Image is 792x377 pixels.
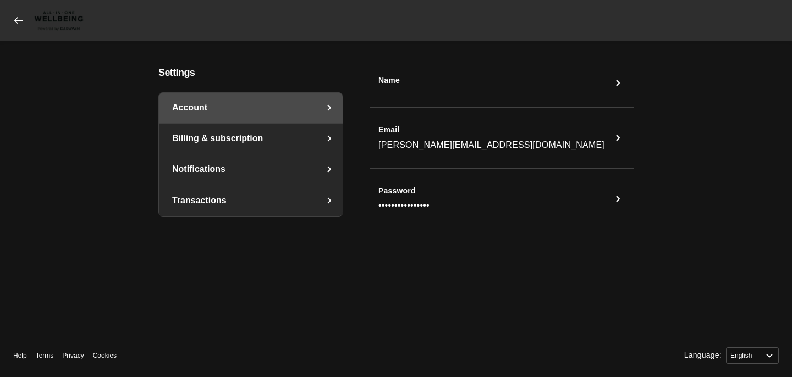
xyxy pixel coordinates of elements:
[31,9,87,32] img: CARAVAN
[13,9,87,32] a: CARAVAN
[684,351,722,361] label: Language:
[370,178,634,220] button: Password
[726,347,779,364] select: Language:
[58,343,88,368] a: Privacy
[159,93,343,123] a: Account
[158,92,343,217] nav: settings
[378,140,604,151] span: [PERSON_NAME][EMAIL_ADDRESS][DOMAIN_NAME]
[378,125,399,135] span: Email
[159,124,343,154] a: Billing & subscription
[378,186,416,196] span: Password
[378,200,430,211] span: ••••••••••••••••
[159,154,343,185] a: Notifications
[159,185,343,216] a: Transactions
[9,343,31,368] a: Help
[370,117,634,159] button: Email
[31,343,58,368] a: Terms
[370,67,634,99] button: Name
[158,67,343,79] h4: Settings
[89,343,121,368] a: Cookies
[378,76,400,86] span: Name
